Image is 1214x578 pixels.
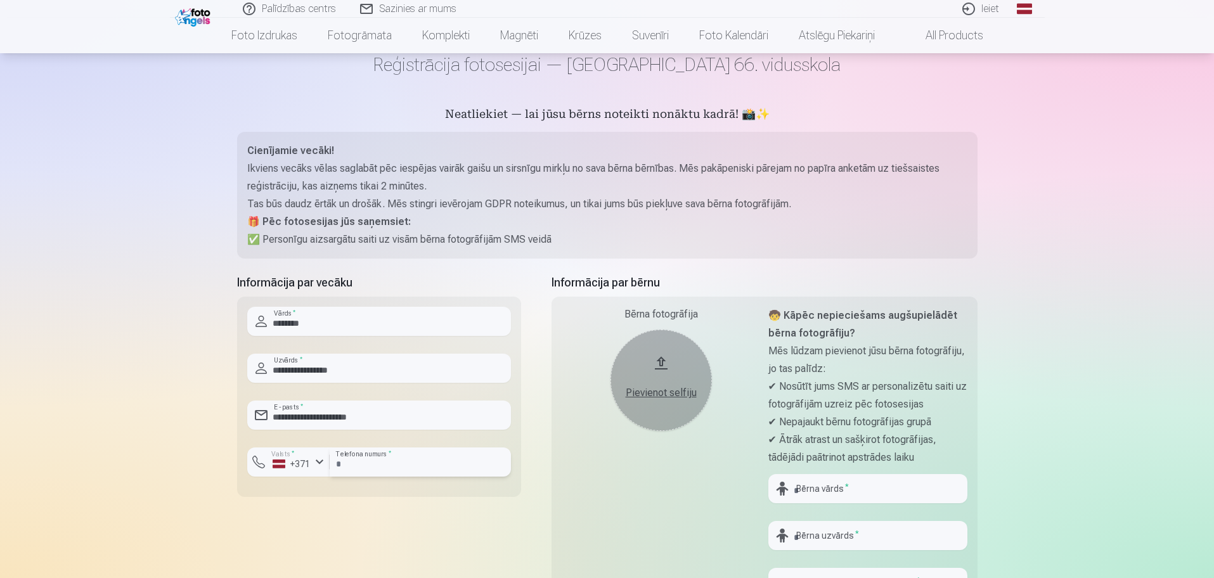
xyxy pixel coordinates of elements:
[175,5,214,27] img: /fa1
[553,18,617,53] a: Krūzes
[247,447,330,477] button: Valsts*+371
[485,18,553,53] a: Magnēti
[768,413,967,431] p: ✔ Nepajaukt bērnu fotogrāfijas grupā
[784,18,890,53] a: Atslēgu piekariņi
[247,231,967,248] p: ✅ Personīgu aizsargātu saiti uz visām bērna fotogrāfijām SMS veidā
[768,378,967,413] p: ✔ Nosūtīt jums SMS ar personalizētu saiti uz fotogrāfijām uzreiz pēc fotosesijas
[890,18,998,53] a: All products
[684,18,784,53] a: Foto kalendāri
[237,274,521,292] h5: Informācija par vecāku
[247,160,967,195] p: Ikviens vecāks vēlas saglabāt pēc iespējas vairāk gaišu un sirsnīgu mirkļu no sava bērna bērnības...
[273,458,311,470] div: +371
[216,18,313,53] a: Foto izdrukas
[313,18,407,53] a: Fotogrāmata
[268,449,299,459] label: Valsts
[617,18,684,53] a: Suvenīri
[768,431,967,466] p: ✔ Ātrāk atrast un sašķirot fotogrāfijas, tādējādi paātrinot apstrādes laiku
[768,342,967,378] p: Mēs lūdzam pievienot jūsu bērna fotogrāfiju, jo tas palīdz:
[247,144,334,157] strong: Cienījamie vecāki!
[247,215,411,228] strong: 🎁 Pēc fotosesijas jūs saņemsiet:
[237,106,978,124] h5: Neatliekiet — lai jūsu bērns noteikti nonāktu kadrā! 📸✨
[237,53,978,76] h1: Reģistrācija fotosesijai — [GEOGRAPHIC_DATA] 66. vidusskola
[407,18,485,53] a: Komplekti
[247,195,967,213] p: Tas būs daudz ērtāk un drošāk. Mēs stingri ievērojam GDPR noteikumus, un tikai jums būs piekļuve ...
[552,274,978,292] h5: Informācija par bērnu
[623,385,699,401] div: Pievienot selfiju
[562,307,761,322] div: Bērna fotogrāfija
[610,330,712,431] button: Pievienot selfiju
[768,309,957,339] strong: 🧒 Kāpēc nepieciešams augšupielādēt bērna fotogrāfiju?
